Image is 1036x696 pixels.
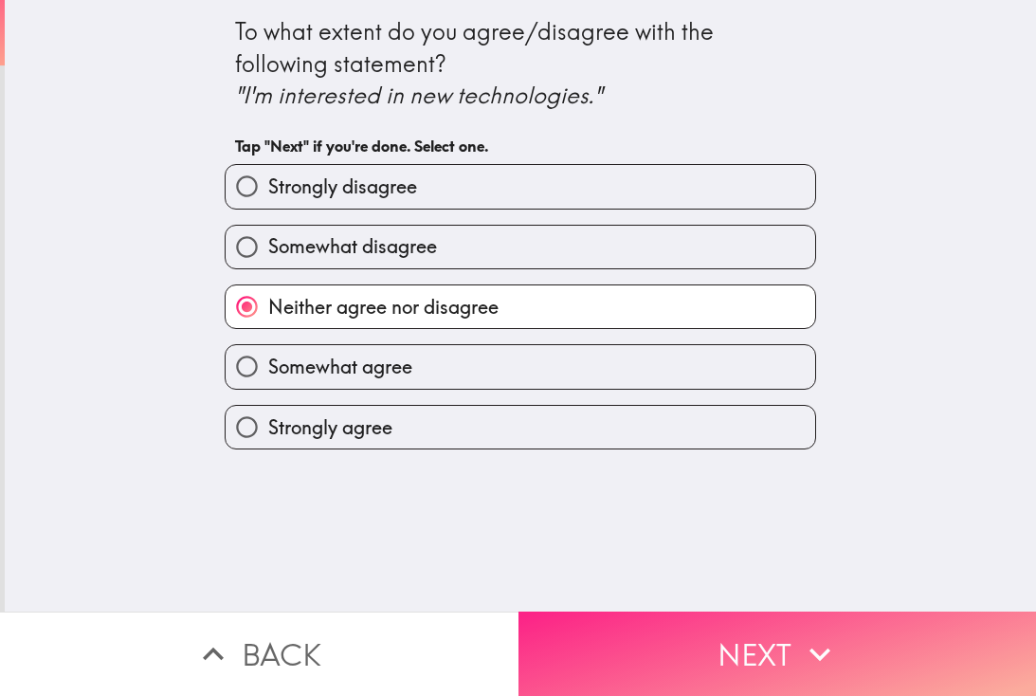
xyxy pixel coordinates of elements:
[235,16,806,112] div: To what extent do you agree/disagree with the following statement?
[268,233,437,260] span: Somewhat disagree
[268,414,392,441] span: Strongly agree
[226,165,815,208] button: Strongly disagree
[226,285,815,328] button: Neither agree nor disagree
[226,406,815,449] button: Strongly agree
[268,294,499,321] span: Neither agree nor disagree
[235,136,806,156] h6: Tap "Next" if you're done. Select one.
[235,81,602,109] i: "I'm interested in new technologies."
[268,354,412,380] span: Somewhat agree
[226,226,815,268] button: Somewhat disagree
[268,174,417,200] span: Strongly disagree
[226,345,815,388] button: Somewhat agree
